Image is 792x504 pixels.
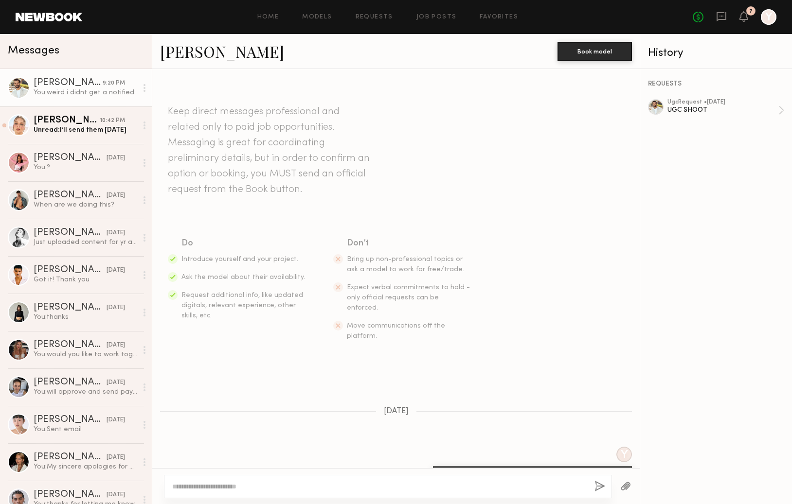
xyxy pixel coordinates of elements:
div: REQUESTS [648,81,784,87]
div: [PERSON_NAME] [34,378,107,387]
div: You: would you like to work together ? [34,350,137,359]
a: Requests [356,14,393,20]
div: [DATE] [107,154,125,163]
div: You: ? [34,163,137,172]
div: [DATE] [107,378,125,387]
div: Do [181,237,306,250]
div: When are we doing this? [34,200,137,209]
div: [PERSON_NAME] [34,153,107,163]
div: Unread: I’ll send them [DATE] [34,125,137,135]
span: Move communications off the platform. [347,323,445,339]
header: Keep direct messages professional and related only to paid job opportunities. Messaging is great ... [168,104,372,197]
span: Bring up non-professional topics or ask a model to work for free/trade. [347,256,464,273]
a: Book model [558,47,632,55]
span: [DATE] [384,407,409,416]
a: Models [302,14,332,20]
div: You: weird i didnt get a notified [34,88,137,97]
div: Got it! Thank you [34,275,137,284]
div: ugc Request • [DATE] [667,99,778,105]
a: [PERSON_NAME] [160,41,284,62]
div: You: thanks [34,313,137,322]
div: You: My sincere apologies for my outrageously late response! Would you still like to work together? [34,462,137,471]
div: [PERSON_NAME] [34,116,100,125]
span: Expect verbal commitments to hold - only official requests can be enforced. [347,284,470,311]
div: Don’t [347,237,471,250]
a: Favorites [480,14,518,20]
div: 7 [749,9,753,14]
span: Messages [8,45,59,56]
div: [PERSON_NAME] [34,303,107,313]
div: Just uploaded content for yr approval [34,238,137,247]
div: 9:20 PM [103,79,125,88]
div: [DATE] [107,416,125,425]
div: [PERSON_NAME] [34,340,107,350]
div: [DATE] [107,191,125,200]
div: [PERSON_NAME] [34,265,107,275]
a: Home [257,14,279,20]
div: 10:42 PM [100,116,125,125]
div: [PERSON_NAME] [34,191,107,200]
a: ugcRequest •[DATE]UGC SHOOT [667,99,784,122]
span: Introduce yourself and your project. [181,256,298,262]
div: [PERSON_NAME] [34,452,107,462]
button: Book model [558,42,632,61]
a: Y [761,9,776,25]
span: Ask the model about their availability. [181,274,305,280]
div: [PERSON_NAME] [34,415,107,425]
div: [PERSON_NAME] [34,78,103,88]
div: [DATE] [107,228,125,238]
div: [DATE] [107,303,125,313]
div: [DATE] [107,266,125,275]
div: You: will approve and send payment [34,387,137,397]
span: Request additional info, like updated digitals, relevant experience, other skills, etc. [181,292,303,319]
div: You: Sent email [34,425,137,434]
div: [PERSON_NAME] [34,228,107,238]
div: [PERSON_NAME] [34,490,107,500]
a: Job Posts [416,14,457,20]
div: [DATE] [107,453,125,462]
div: [DATE] [107,490,125,500]
div: History [648,48,784,59]
div: [DATE] [107,341,125,350]
div: UGC SHOOT [667,105,778,115]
